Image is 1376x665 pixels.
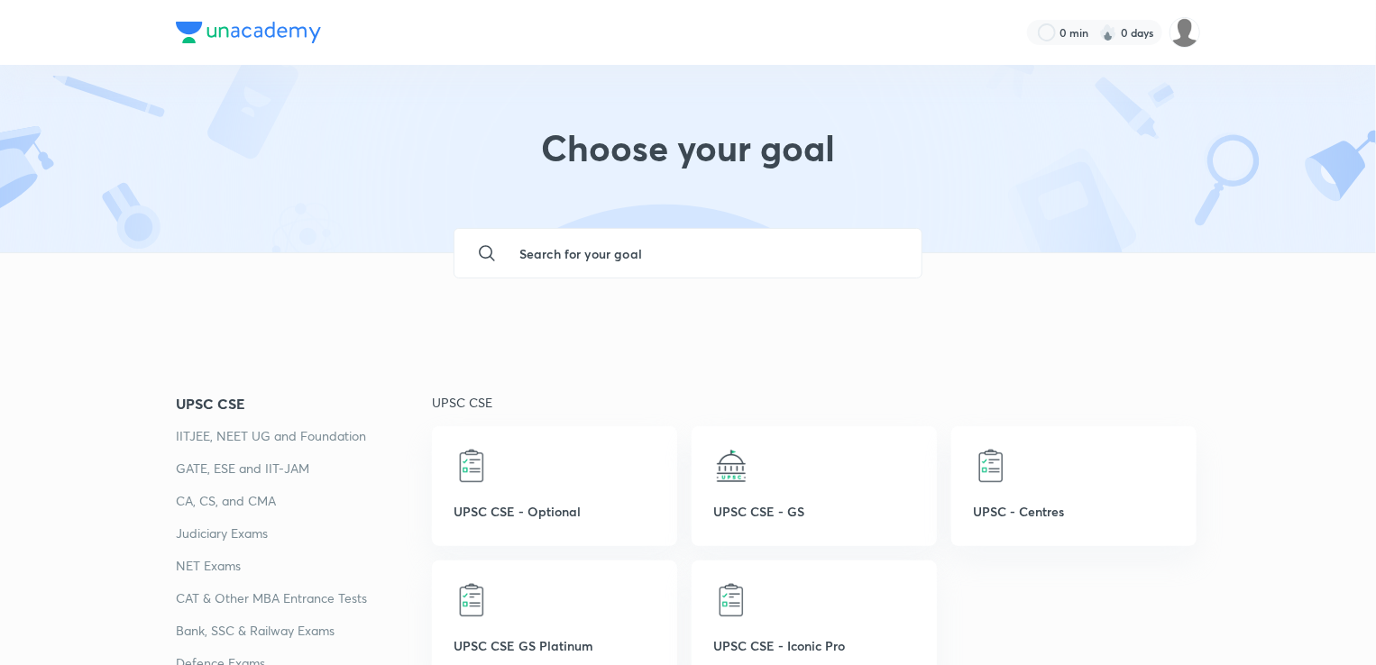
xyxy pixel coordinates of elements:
[713,582,749,618] img: UPSC CSE - Iconic Pro
[176,458,432,479] a: GATE, ESE and IIT-JAM
[1099,23,1117,41] img: streak
[713,448,749,484] img: UPSC CSE - GS
[973,448,1009,484] img: UPSC - Centres
[713,636,915,655] p: UPSC CSE - Iconic Pro
[454,636,656,655] p: UPSC CSE GS Platinum
[973,502,1175,521] p: UPSC - Centres
[454,502,656,521] p: UPSC CSE - Optional
[713,502,915,521] p: UPSC CSE - GS
[176,555,432,577] a: NET Exams
[176,490,432,512] a: CA, CS, and CMA
[1170,17,1200,48] img: savinay shende
[176,588,432,609] a: CAT & Other MBA Entrance Tests
[176,22,321,43] img: Company Logo
[454,448,490,484] img: UPSC CSE - Optional
[432,393,1200,412] p: UPSC CSE
[176,620,432,642] a: Bank, SSC & Railway Exams
[505,229,907,278] input: Search for your goal
[176,523,432,544] a: Judiciary Exams
[541,126,835,191] h1: Choose your goal
[176,425,432,447] a: IITJEE, NEET UG and Foundation
[176,393,432,414] a: UPSC CSE
[454,582,490,618] img: UPSC CSE GS Platinum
